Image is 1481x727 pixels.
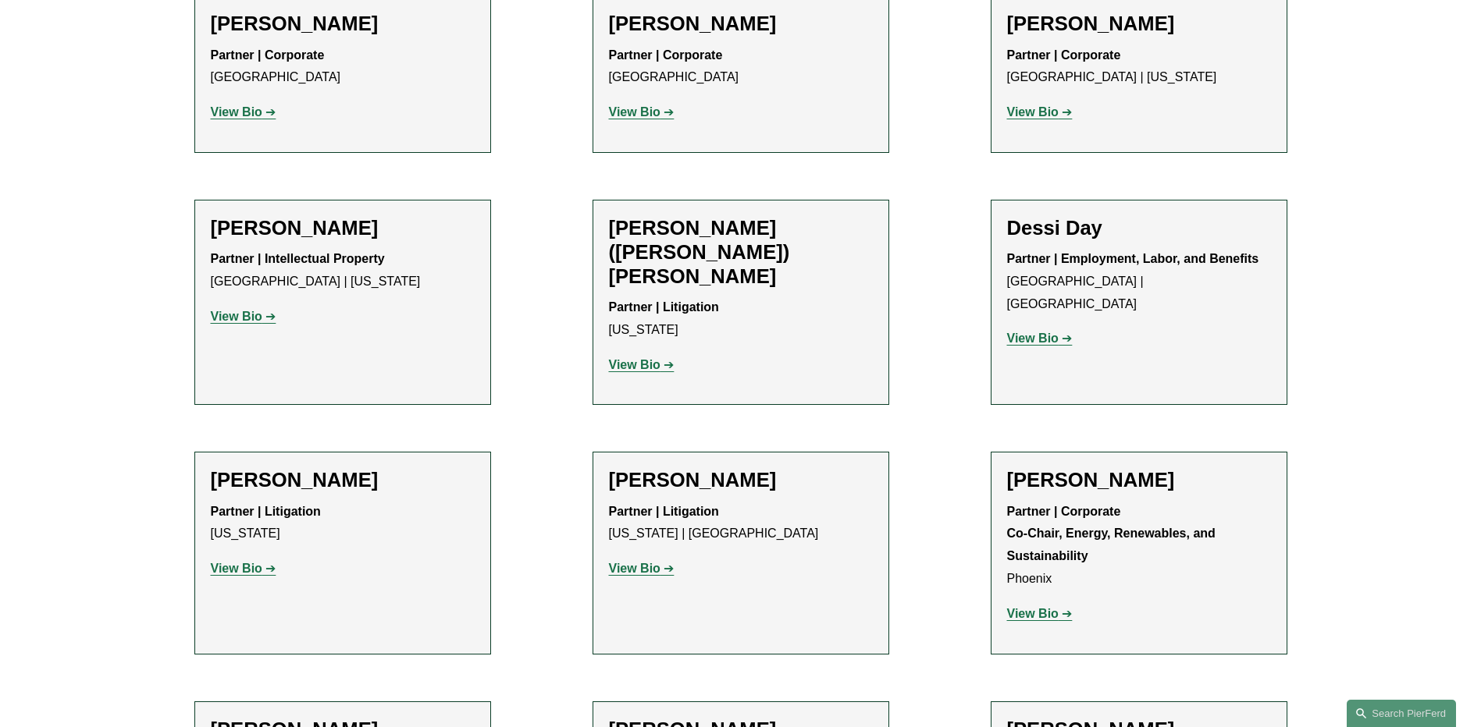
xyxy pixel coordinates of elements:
[1007,12,1271,36] h2: [PERSON_NAME]
[609,44,873,90] p: [GEOGRAPHIC_DATA]
[211,310,276,323] a: View Bio
[609,468,873,492] h2: [PERSON_NAME]
[1007,332,1059,345] strong: View Bio
[1007,48,1121,62] strong: Partner | Corporate
[1007,332,1073,345] a: View Bio
[1007,216,1271,240] h2: Dessi Day
[609,562,660,575] strong: View Bio
[609,358,675,371] a: View Bio
[609,105,675,119] a: View Bio
[211,12,475,36] h2: [PERSON_NAME]
[1007,501,1271,590] p: Phoenix
[609,505,719,518] strong: Partner | Litigation
[609,300,719,314] strong: Partner | Litigation
[609,562,675,575] a: View Bio
[1007,248,1271,315] p: [GEOGRAPHIC_DATA] | [GEOGRAPHIC_DATA]
[609,358,660,371] strong: View Bio
[211,501,475,546] p: [US_STATE]
[1007,505,1121,518] strong: Partner | Corporate
[211,562,262,575] strong: View Bio
[609,48,723,62] strong: Partner | Corporate
[1007,527,1219,562] strong: Co-Chair, Energy, Renewables, and Sustainability
[609,501,873,546] p: [US_STATE] | [GEOGRAPHIC_DATA]
[609,12,873,36] h2: [PERSON_NAME]
[609,105,660,119] strong: View Bio
[211,216,475,240] h2: [PERSON_NAME]
[211,44,475,90] p: [GEOGRAPHIC_DATA]
[609,216,873,289] h2: [PERSON_NAME] ([PERSON_NAME]) [PERSON_NAME]
[1007,252,1259,265] strong: Partner | Employment, Labor, and Benefits
[211,252,385,265] strong: Partner | Intellectual Property
[1007,468,1271,492] h2: [PERSON_NAME]
[1007,105,1059,119] strong: View Bio
[211,105,262,119] strong: View Bio
[211,562,276,575] a: View Bio
[609,296,873,342] p: [US_STATE]
[211,48,325,62] strong: Partner | Corporate
[211,248,475,293] p: [GEOGRAPHIC_DATA] | [US_STATE]
[211,505,321,518] strong: Partner | Litigation
[1007,44,1271,90] p: [GEOGRAPHIC_DATA] | [US_STATE]
[211,468,475,492] h2: [PERSON_NAME]
[1007,105,1073,119] a: View Bio
[1007,607,1059,620] strong: View Bio
[1007,607,1073,620] a: View Bio
[1347,700,1456,727] a: Search this site
[211,310,262,323] strong: View Bio
[211,105,276,119] a: View Bio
